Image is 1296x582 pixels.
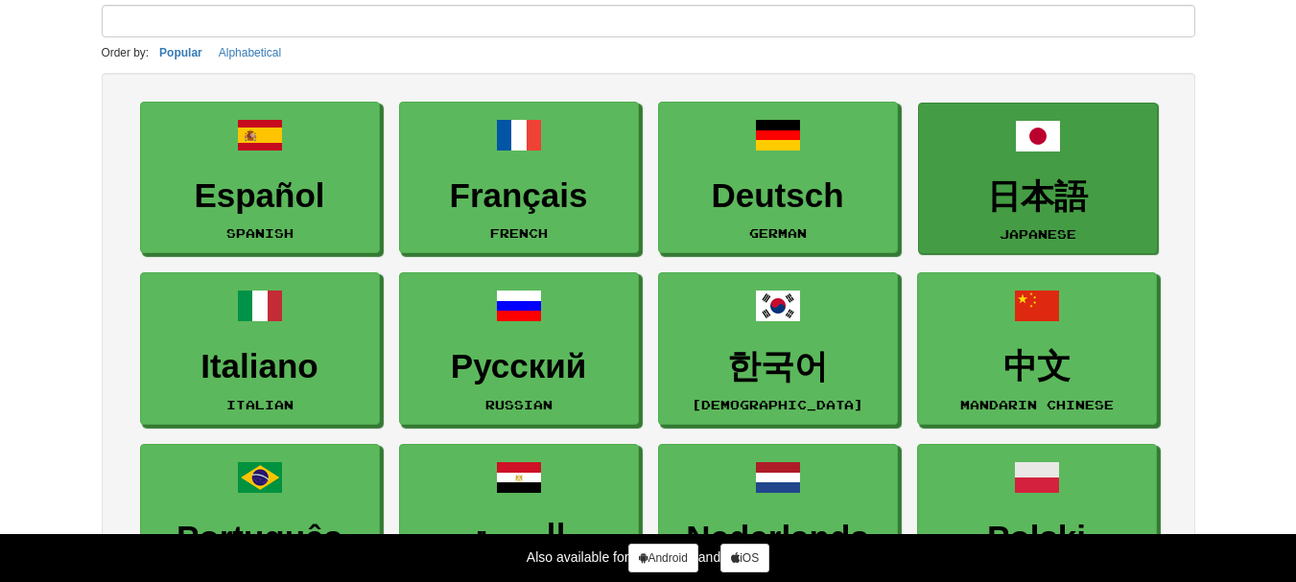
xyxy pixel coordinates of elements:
small: [DEMOGRAPHIC_DATA] [692,398,863,411]
a: 한국어[DEMOGRAPHIC_DATA] [658,272,898,425]
a: РусскийRussian [399,272,639,425]
h3: العربية [410,520,628,557]
h3: Español [151,177,369,215]
small: Spanish [226,226,294,240]
a: ItalianoItalian [140,272,380,425]
h3: 한국어 [669,348,887,385]
h3: Deutsch [669,177,887,215]
small: Mandarin Chinese [960,398,1114,411]
a: 日本語Japanese [918,103,1158,255]
small: Russian [485,398,553,411]
h3: 中文 [928,348,1146,385]
h3: Polski [928,520,1146,557]
small: Order by: [102,46,150,59]
small: German [749,226,807,240]
a: EspañolSpanish [140,102,380,254]
small: Japanese [1000,227,1076,241]
a: Android [628,544,697,572]
h3: Nederlands [669,520,887,557]
h3: Português [151,520,369,557]
a: iOS [720,544,769,572]
h3: Italiano [151,348,369,385]
small: Italian [226,398,294,411]
h3: 日本語 [929,178,1147,216]
a: 中文Mandarin Chinese [917,272,1157,425]
a: DeutschGerman [658,102,898,254]
a: FrançaisFrench [399,102,639,254]
h3: Русский [410,348,628,385]
small: French [490,226,548,240]
button: Alphabetical [213,42,287,63]
h3: Français [410,177,628,215]
button: Popular [153,42,208,63]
